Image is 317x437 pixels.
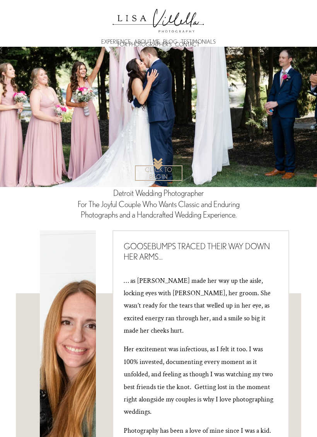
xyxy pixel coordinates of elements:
a: BLOG [163,40,177,43]
a: CONTACT [175,43,199,46]
a: CLICK TO BEGIN [135,165,182,181]
a: EXPERIENCE [101,40,131,43]
img: Lisa Villella Photography [108,1,209,36]
span: GOOSEBUMPS TRACED THEIR WAY DOWN HER ARMS… [124,242,271,261]
a: FOR PHOTOGRAPHERS [118,43,171,46]
h1: Detroit Wedding Photographer [111,188,206,199]
h3: For The Joyful Couple Who Wants Classic and Enduring Photographs and a Handcrafted Wedding Experi... [75,199,242,220]
span: … as [PERSON_NAME] made her way up the aisle, locking eyes with [PERSON_NAME], her groom. She was... [124,276,272,335]
span: Her excitement was infectious, as I felt it too. I was 100% invested, documenting every moment as... [124,345,275,416]
a: TESTIMONIALS [181,40,216,43]
a: ABOUT ME [134,40,160,43]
